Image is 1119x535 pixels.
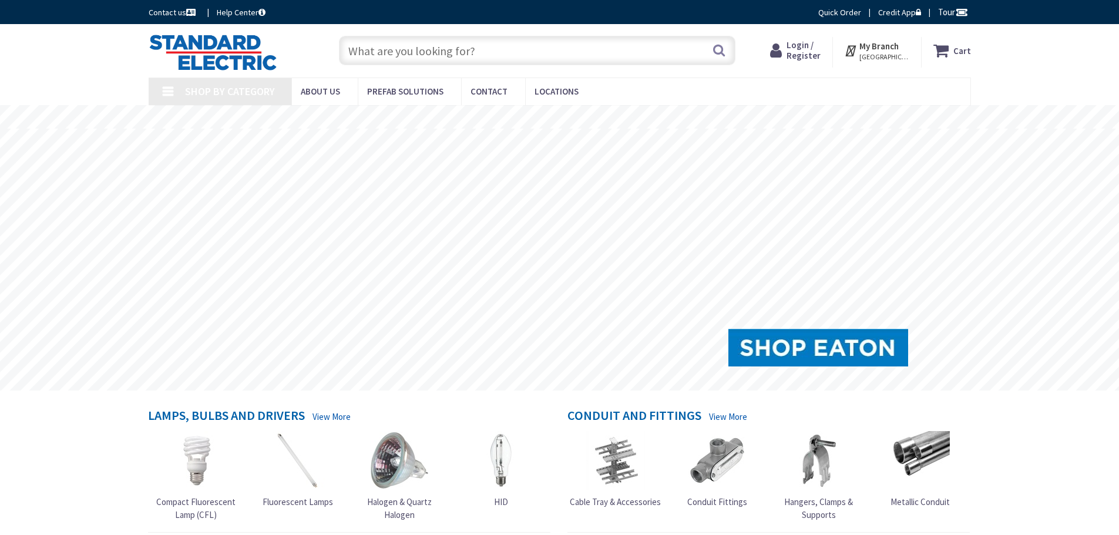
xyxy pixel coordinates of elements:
a: Fluorescent Lamps Fluorescent Lamps [263,431,333,508]
span: About Us [301,86,340,97]
span: Compact Fluorescent Lamp (CFL) [156,496,236,520]
input: What are you looking for? [339,36,735,65]
img: Fluorescent Lamps [268,431,327,490]
rs-layer: [MEDICAL_DATA]: Our Commitment to Our Employees and Customers [375,112,771,125]
a: Cable Tray & Accessories Cable Tray & Accessories [570,431,661,508]
span: Cable Tray & Accessories [570,496,661,507]
h4: Conduit and Fittings [567,408,701,425]
a: Metallic Conduit Metallic Conduit [891,431,950,508]
span: Fluorescent Lamps [263,496,333,507]
a: Credit App [878,6,921,18]
img: Hangers, Clamps & Supports [789,431,848,490]
a: Quick Order [818,6,861,18]
a: Cart [933,40,971,61]
a: Login / Register [770,40,821,61]
h4: Lamps, Bulbs and Drivers [148,408,305,425]
div: My Branch [GEOGRAPHIC_DATA], [GEOGRAPHIC_DATA] [844,40,909,61]
strong: My Branch [859,41,899,52]
a: View More [709,410,747,423]
a: View More [312,410,351,423]
span: Metallic Conduit [891,496,950,507]
span: Locations [535,86,579,97]
span: Conduit Fittings [687,496,747,507]
span: Prefab Solutions [367,86,443,97]
img: Conduit Fittings [688,431,747,490]
img: Compact Fluorescent Lamp (CFL) [167,431,226,490]
span: Tour [938,6,968,18]
span: Login / Register [787,39,821,61]
span: Contact [471,86,508,97]
a: Compact Fluorescent Lamp (CFL) Compact Fluorescent Lamp (CFL) [148,431,244,521]
img: Cable Tray & Accessories [586,431,645,490]
a: Conduit Fittings Conduit Fittings [687,431,747,508]
strong: Cart [953,40,971,61]
span: HID [494,496,508,507]
img: Halogen & Quartz Halogen [370,431,429,490]
a: Halogen & Quartz Halogen Halogen & Quartz Halogen [351,431,448,521]
span: Halogen & Quartz Halogen [367,496,432,520]
a: HID HID [472,431,530,508]
span: Hangers, Clamps & Supports [784,496,853,520]
img: HID [472,431,530,490]
a: Hangers, Clamps & Supports Hangers, Clamps & Supports [771,431,867,521]
a: Help Center [217,6,266,18]
span: Shop By Category [185,85,275,98]
img: Standard Electric [149,34,277,70]
img: Metallic Conduit [891,431,950,490]
a: Contact us [149,6,198,18]
span: [GEOGRAPHIC_DATA], [GEOGRAPHIC_DATA] [859,52,909,62]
